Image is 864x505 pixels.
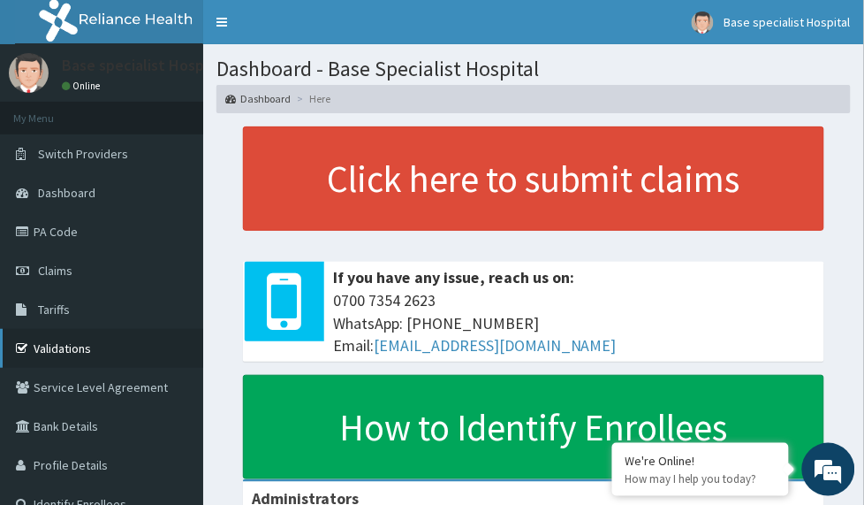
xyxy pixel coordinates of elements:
[243,126,824,231] a: Click here to submit claims
[692,11,714,34] img: User Image
[625,453,776,469] div: We're Online!
[333,267,574,287] b: If you have any issue, reach us on:
[38,302,70,318] span: Tariffs
[225,91,291,106] a: Dashboard
[243,375,824,479] a: How to Identify Enrollees
[724,14,851,30] span: Base specialist Hospital
[292,91,330,106] li: Here
[38,185,95,201] span: Dashboard
[216,57,851,80] h1: Dashboard - Base Specialist Hospital
[333,289,815,357] span: 0700 7354 2623 WhatsApp: [PHONE_NUMBER] Email:
[38,263,72,279] span: Claims
[62,57,227,73] p: Base specialist Hospital
[62,80,104,92] a: Online
[374,335,617,356] a: [EMAIL_ADDRESS][DOMAIN_NAME]
[625,471,776,486] p: How may I help you today?
[9,53,49,93] img: User Image
[38,146,128,162] span: Switch Providers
